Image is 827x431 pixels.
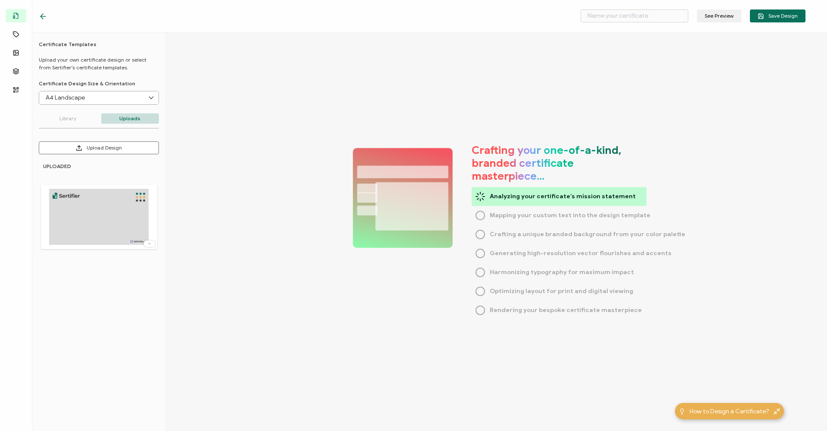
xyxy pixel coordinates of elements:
p: Certificate Design Size & Orientation [39,80,159,87]
span: Generating high-resolution vector flourishes and accents [490,247,672,260]
span: Harmonizing typography for maximum impact [490,266,634,279]
button: See Preview [697,9,741,22]
span: Optimizing layout for print and digital viewing [490,285,633,298]
p: Uploads [101,113,159,124]
button: Upload Design [39,141,159,154]
h6: UPLOADED [43,163,157,169]
input: Select [39,91,159,104]
span: Rendering your bespoke certificate masterpiece [490,304,642,317]
h1: Crafting your one-of-a-kind, branded certificate masterpiece… [472,144,644,183]
img: b9f9db49-589e-4bf8-8e13-4fb462d0d70c.png [49,189,149,245]
span: Mapping your custom text into the design template [490,209,650,222]
span: Save Design [758,13,798,19]
p: Library [39,113,97,124]
span: Analyzing your certificate’s mission statement [490,190,636,203]
span: Crafting a unique branded background from your color palette [490,228,685,241]
input: Name your certificate [581,9,688,22]
button: Save Design [750,9,805,22]
h6: Certificate Templates [39,41,159,47]
p: Upload your own certificate design or select from Sertifier’s certificate templates. [39,56,159,72]
iframe: Chat Widget [679,334,827,431]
